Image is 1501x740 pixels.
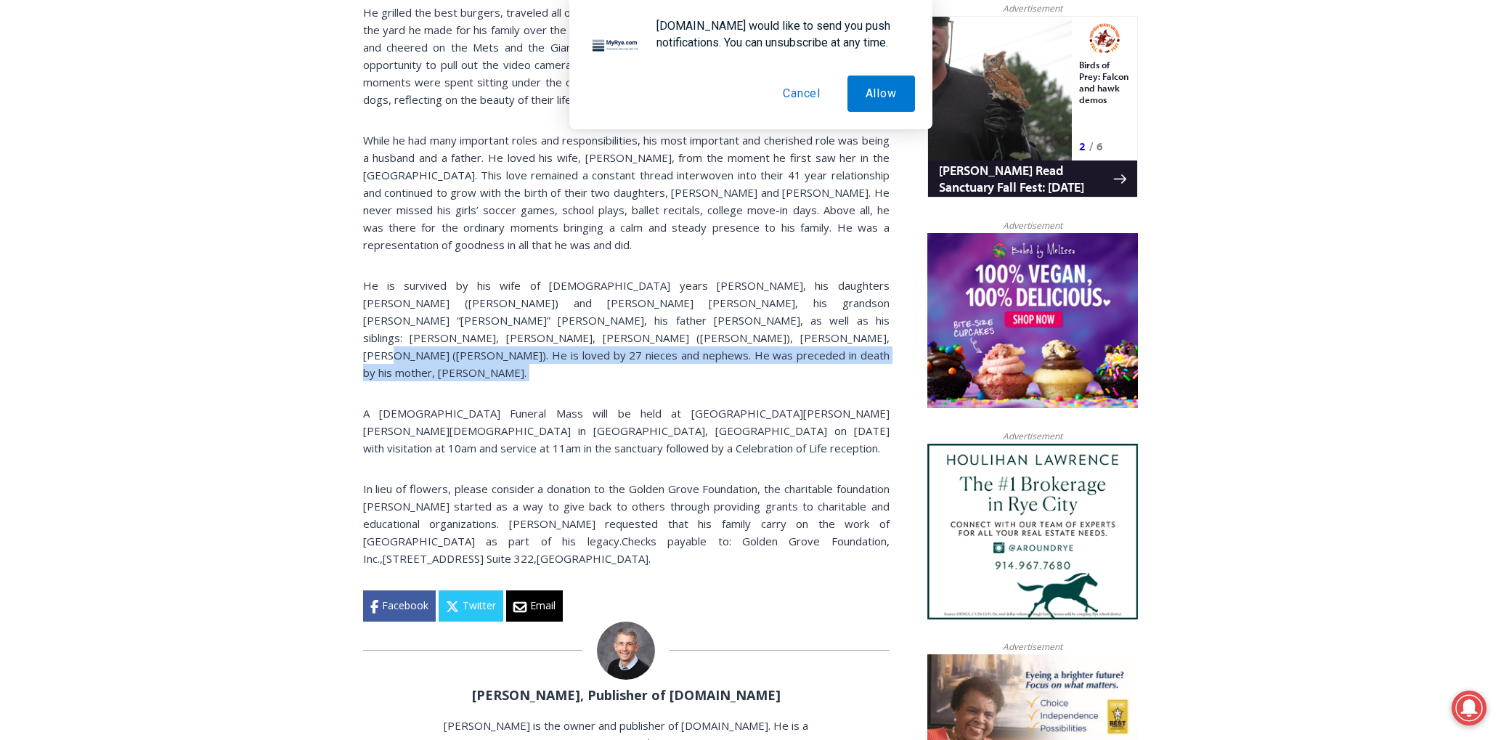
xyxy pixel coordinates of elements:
span: Checks payable to: Golden Grove Foundation, Inc., [363,534,890,566]
span: In lieu of flowers, please consider a donation to the Golden Grove Foundation, the charitable fou... [363,481,890,548]
span: Intern @ [DOMAIN_NAME] [380,145,673,177]
span: Advertisement [988,219,1077,232]
div: [DOMAIN_NAME] would like to send you push notifications. You can unsubscribe at any time. [645,17,915,51]
span: While he had many important roles and responsibilities, his most important and cherished role was... [363,133,890,252]
img: notification icon [587,17,645,76]
button: Allow [847,76,915,112]
a: Email [506,590,563,621]
span: A [DEMOGRAPHIC_DATA] Funeral Mass will be held at [GEOGRAPHIC_DATA][PERSON_NAME][PERSON_NAME][DEM... [363,406,890,455]
div: 6 [169,123,176,137]
div: Birds of Prey: Falcon and hawk demos [152,43,203,119]
span: He is survived by his wife of [DEMOGRAPHIC_DATA] years [PERSON_NAME], his daughters [PERSON_NAME]... [363,278,890,380]
h4: [PERSON_NAME] Read Sanctuary Fall Fest: [DATE] [12,146,186,179]
span: Advertisement [988,640,1077,654]
a: Twitter [439,590,503,621]
a: [PERSON_NAME] Read Sanctuary Fall Fest: [DATE] [1,145,210,181]
a: Facebook [363,590,436,621]
div: / [162,123,166,137]
img: Baked by Melissa [927,233,1138,409]
img: Houlihan Lawrence The #1 Brokerage in Rye City [927,444,1138,619]
span: Advertisement [988,429,1077,443]
a: [PERSON_NAME], Publisher of [DOMAIN_NAME] [472,686,781,704]
div: "I learned about the history of a place I’d honestly never considered even as a resident of [GEOG... [367,1,686,141]
button: Cancel [765,76,839,112]
a: Intern @ [DOMAIN_NAME] [349,141,704,181]
div: 2 [152,123,158,137]
span: [STREET_ADDRESS] Suite 322, [383,551,537,566]
span: [GEOGRAPHIC_DATA]. [537,551,651,566]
